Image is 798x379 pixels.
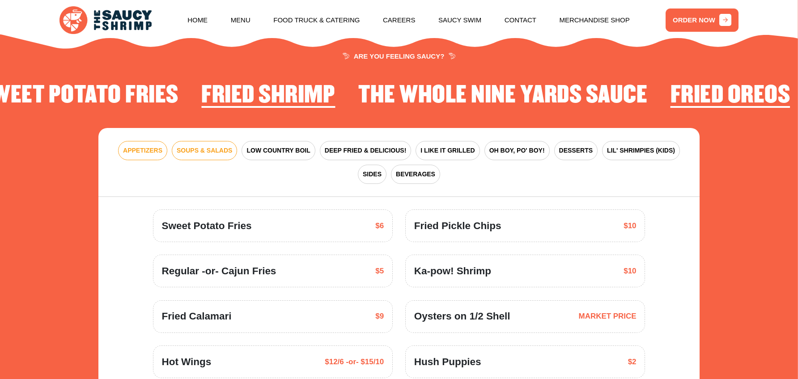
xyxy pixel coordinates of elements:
[624,220,636,231] span: $10
[383,2,415,38] a: Careers
[438,2,481,38] a: Saucy Swim
[161,218,251,234] span: Sweet Potato Fries
[416,141,480,160] button: I LIKE IT GRILLED
[484,141,550,160] button: OH BOY, PO' BOY!
[358,165,386,184] button: SIDES
[624,265,636,277] span: $10
[59,6,152,34] img: logo
[559,2,629,38] a: Merchandise Shop
[172,141,237,160] button: SOUPS & SALADS
[554,141,598,160] button: DESSERTS
[579,311,637,322] span: MARKET PRICE
[414,264,491,279] span: Ka-pow! Shrimp
[201,82,335,108] h2: Fried Shrimp
[325,146,407,155] span: DEEP FRIED & DELICIOUS!
[161,264,276,279] span: Regular -or- Cajun Fries
[559,146,593,155] span: DESSERTS
[414,218,501,234] span: Fried Pickle Chips
[489,146,545,155] span: OH BOY, PO' BOY!
[118,141,167,160] button: APPETIZERS
[375,311,384,322] span: $9
[671,82,790,108] h2: Fried Oreos
[414,354,481,370] span: Hush Puppies
[231,2,250,38] a: Menu
[161,309,231,324] span: Fried Calamari
[375,220,384,231] span: $6
[391,165,440,184] button: BEVERAGES
[325,356,384,367] span: $12/6 -or- $15/10
[273,2,360,38] a: Food Truck & Catering
[358,82,647,108] h2: The Whole Nine Yards Sauce
[177,146,232,155] span: SOUPS & SALADS
[505,2,536,38] a: Contact
[607,146,675,155] span: LIL' SHRIMPIES (KIDS)
[396,170,435,179] span: BEVERAGES
[343,53,455,60] span: ARE YOU FEELING SAUCY?
[187,2,208,38] a: Home
[161,354,211,370] span: Hot Wings
[671,82,790,111] li: 3 of 4
[375,265,384,277] span: $5
[628,356,637,367] span: $2
[358,82,647,111] li: 2 of 4
[420,146,475,155] span: I LIKE IT GRILLED
[666,9,739,32] a: ORDER NOW
[242,141,315,160] button: LOW COUNTRY BOIL
[320,141,412,160] button: DEEP FRIED & DELICIOUS!
[246,146,310,155] span: LOW COUNTRY BOIL
[602,141,680,160] button: LIL' SHRIMPIES (KIDS)
[414,309,510,324] span: Oysters on 1/2 Shell
[363,170,382,179] span: SIDES
[123,146,162,155] span: APPETIZERS
[201,82,335,111] li: 1 of 4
